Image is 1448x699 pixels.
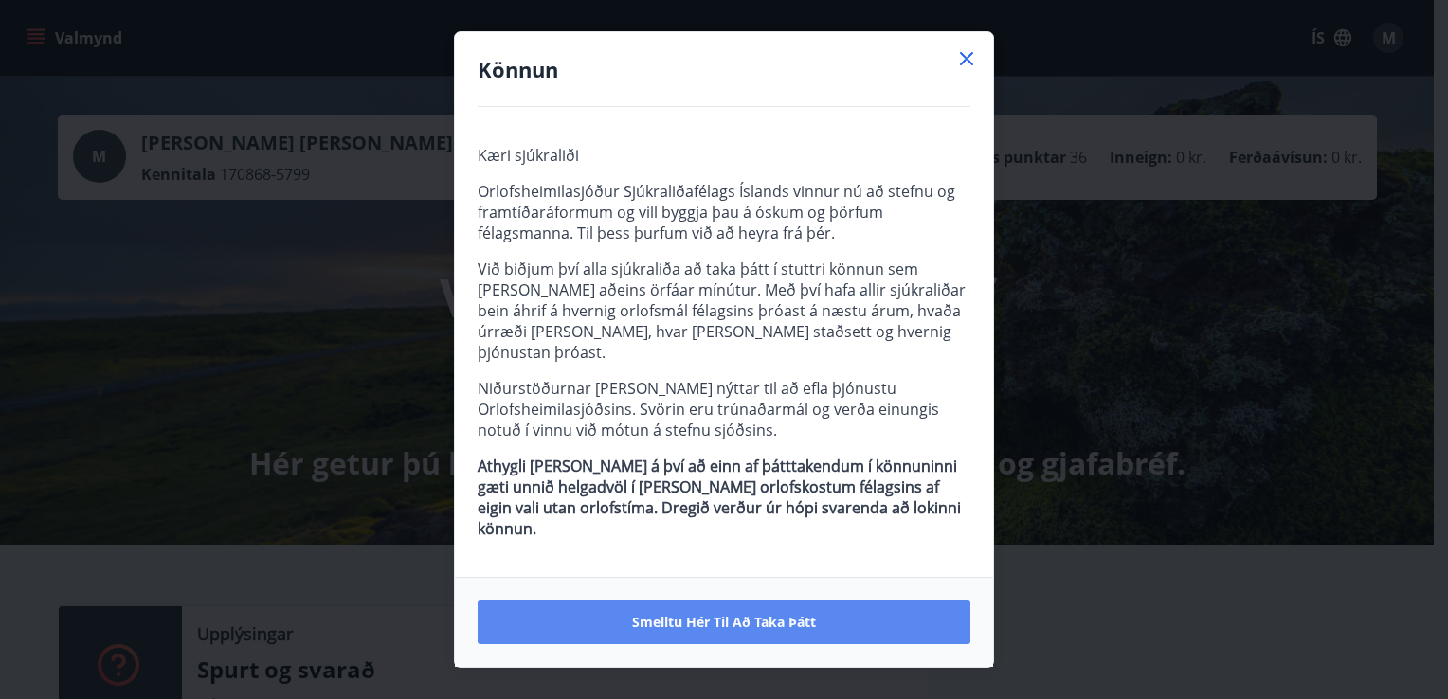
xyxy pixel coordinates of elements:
p: Orlofsheimilasjóður Sjúkraliðafélags Íslands vinnur nú að stefnu og framtíðaráformum og vill bygg... [478,181,970,243]
h4: Könnun [478,55,970,83]
p: Niðurstöðurnar [PERSON_NAME] nýttar til að efla þjónustu Orlofsheimilasjóðsins. Svörin eru trúnað... [478,378,970,440]
span: Smelltu hér til að taka þátt [632,613,816,632]
button: Smelltu hér til að taka þátt [478,600,970,644]
p: Við biðjum því alla sjúkraliða að taka þátt í stuttri könnun sem [PERSON_NAME] aðeins örfáar mínú... [478,259,970,363]
p: Kæri sjúkraliði [478,145,970,166]
strong: Athygli [PERSON_NAME] á því að einn af þátttakendum í könnuninni gæti unnið helgadvöl í [PERSON_N... [478,456,961,539]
